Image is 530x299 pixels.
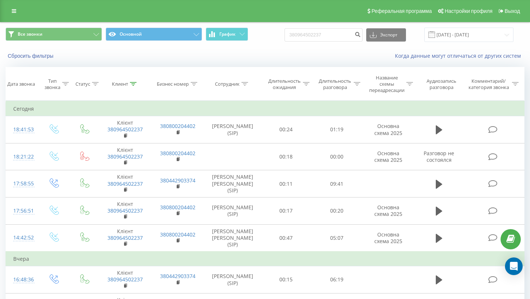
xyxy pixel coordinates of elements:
[13,150,31,164] div: 18:21:22
[107,126,143,133] a: 380964502237
[261,266,312,293] td: 00:15
[261,116,312,143] td: 00:24
[157,81,189,87] div: Бизнес номер
[160,273,195,280] a: 380442903374
[160,122,195,129] a: 380800204402
[505,8,520,14] span: Выход
[13,273,31,287] div: 16:48:36
[311,197,362,224] td: 00:20
[160,150,195,157] a: 380800204402
[261,197,312,224] td: 00:17
[7,81,35,87] div: Дата звонка
[362,143,415,170] td: Основна схема 2025
[369,75,404,93] div: Название схемы переадресации
[219,32,236,37] span: График
[311,266,362,293] td: 06:19
[106,28,202,41] button: Основной
[421,78,462,90] div: Аудиозапись разговора
[204,170,261,197] td: [PERSON_NAME] [PERSON_NAME] (SIP)
[424,150,454,163] span: Разговор не состоялся
[371,8,432,14] span: Реферальная программа
[13,204,31,218] div: 17:56:51
[107,234,143,241] a: 380964502237
[261,224,312,252] td: 00:47
[6,28,102,41] button: Все звонки
[215,81,240,87] div: Сотрудник
[13,231,31,245] div: 14:42:52
[160,231,195,238] a: 380800204402
[160,177,195,184] a: 380442903374
[6,252,524,266] td: Вчера
[99,266,152,293] td: Клієнт
[204,116,261,143] td: [PERSON_NAME] (SIP)
[505,257,523,275] div: Open Intercom Messenger
[18,31,42,37] span: Все звонки
[311,143,362,170] td: 00:00
[112,81,128,87] div: Клиент
[445,8,492,14] span: Настройки профиля
[362,224,415,252] td: Основна схема 2025
[45,78,60,90] div: Тип звонка
[99,143,152,170] td: Клієнт
[160,204,195,211] a: 380800204402
[268,78,301,90] div: Длительность ожидания
[6,102,524,116] td: Сегодня
[99,116,152,143] td: Клієнт
[261,170,312,197] td: 00:11
[107,276,143,283] a: 380964502237
[99,170,152,197] td: Клієнт
[362,116,415,143] td: Основна схема 2025
[99,197,152,224] td: Клієнт
[261,143,312,170] td: 00:18
[107,207,143,214] a: 380964502237
[311,170,362,197] td: 09:41
[362,197,415,224] td: Основна схема 2025
[99,224,152,252] td: Клієнт
[13,177,31,191] div: 17:58:55
[204,197,261,224] td: [PERSON_NAME] (SIP)
[395,52,524,59] a: Когда данные могут отличаться от других систем
[206,28,248,41] button: График
[204,266,261,293] td: [PERSON_NAME] (SIP)
[311,224,362,252] td: 05:07
[204,224,261,252] td: [PERSON_NAME] [PERSON_NAME] (SIP)
[311,116,362,143] td: 01:19
[467,78,510,90] div: Комментарий/категория звонка
[107,180,143,187] a: 380964502237
[75,81,90,87] div: Статус
[366,28,406,42] button: Экспорт
[13,122,31,137] div: 18:41:53
[107,153,143,160] a: 380964502237
[285,28,363,42] input: Поиск по номеру
[318,78,352,90] div: Длительность разговора
[6,53,57,59] button: Сбросить фильтры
